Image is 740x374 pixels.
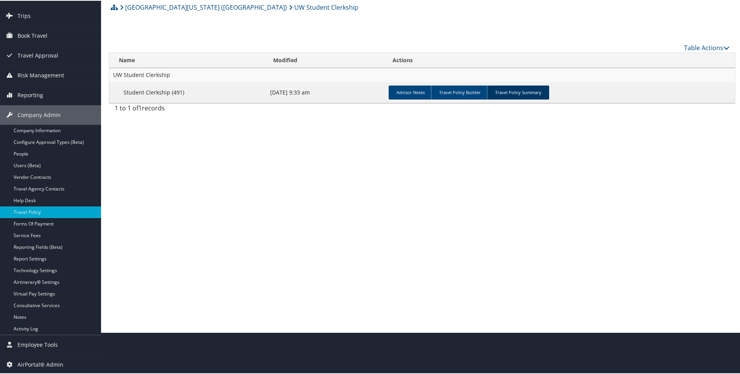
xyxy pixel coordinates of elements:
span: 1 [138,103,142,112]
a: Table Actions [684,43,730,51]
span: Risk Management [17,65,64,84]
span: Reporting [17,85,43,104]
a: Advisor Notes [389,85,433,99]
span: Company Admin [17,105,61,124]
span: Travel Approval [17,45,58,65]
th: Name: activate to sort column ascending [109,52,266,67]
th: Actions [386,52,735,67]
a: Travel Policy Summary [487,85,549,99]
td: [DATE] 9:33 am [266,81,386,102]
div: 1 to 1 of records [115,103,260,116]
td: Student Clerkship (491) [109,81,266,102]
a: Travel Policy Builder [431,85,489,99]
span: Trips [17,5,31,25]
th: Modified: activate to sort column ascending [266,52,386,67]
span: Book Travel [17,25,47,45]
td: UW Student Clerkship [109,67,735,81]
span: AirPortal® Admin [17,354,63,374]
span: Employee Tools [17,334,58,354]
